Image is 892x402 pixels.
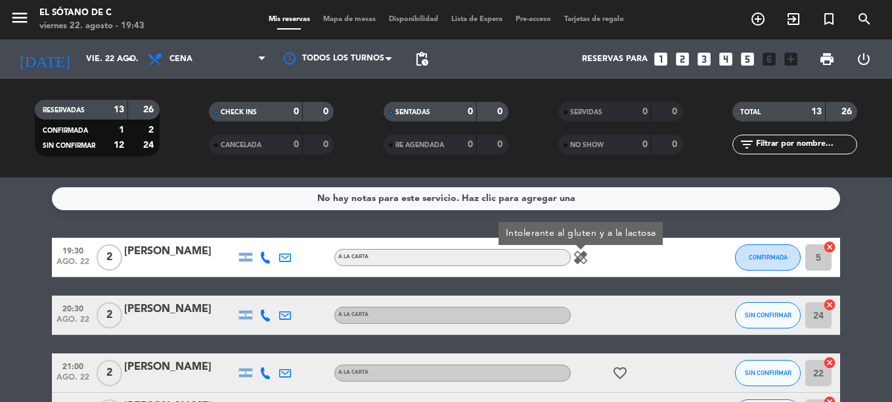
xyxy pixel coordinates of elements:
[823,356,836,369] i: cancel
[735,302,801,328] button: SIN CONFIRMAR
[169,55,192,64] span: Cena
[338,370,368,375] span: A LA CARTA
[845,39,882,79] div: LOG OUT
[56,242,89,257] span: 19:30
[672,107,680,116] strong: 0
[143,141,156,150] strong: 24
[823,240,836,254] i: cancel
[740,109,761,116] span: TOTAL
[124,243,236,260] div: [PERSON_NAME]
[97,302,122,328] span: 2
[499,222,663,245] div: Intolerante al gluten y a la lactosa
[114,141,124,150] strong: 12
[735,244,801,271] button: CONFIRMADA
[761,51,778,68] i: looks_6
[114,105,124,114] strong: 13
[735,360,801,386] button: SIN CONFIRMAR
[755,137,857,152] input: Filtrar por nombre...
[56,373,89,388] span: ago. 22
[43,127,88,134] span: CONFIRMADA
[414,51,430,67] span: pending_actions
[395,142,444,148] span: RE AGENDADA
[10,45,79,74] i: [DATE]
[143,105,156,114] strong: 26
[672,140,680,149] strong: 0
[294,140,299,149] strong: 0
[221,109,257,116] span: CHECK INS
[786,11,801,27] i: exit_to_app
[819,51,835,67] span: print
[317,191,575,206] div: No hay notas para este servicio. Haz clic para agregar una
[468,140,473,149] strong: 0
[97,360,122,386] span: 2
[395,109,430,116] span: SENTADAS
[56,358,89,373] span: 21:00
[696,51,713,68] i: looks_3
[841,107,855,116] strong: 26
[39,20,145,33] div: viernes 22. agosto - 19:43
[43,143,95,149] span: SIN CONFIRMAR
[43,107,85,114] span: RESERVADAS
[749,254,788,261] span: CONFIRMADA
[119,125,124,135] strong: 1
[739,51,756,68] i: looks_5
[10,8,30,28] i: menu
[323,107,331,116] strong: 0
[857,11,872,27] i: search
[717,51,734,68] i: looks_4
[338,254,368,259] span: A LA CARTA
[56,257,89,273] span: ago. 22
[10,8,30,32] button: menu
[570,142,604,148] span: NO SHOW
[124,301,236,318] div: [PERSON_NAME]
[148,125,156,135] strong: 2
[497,107,505,116] strong: 0
[558,16,631,23] span: Tarjetas de regalo
[338,312,368,317] span: A LA CARTA
[39,7,145,20] div: El Sótano de C
[294,107,299,116] strong: 0
[570,109,602,116] span: SERVIDAS
[782,51,799,68] i: add_box
[642,140,648,149] strong: 0
[323,140,331,149] strong: 0
[674,51,691,68] i: looks_two
[56,315,89,330] span: ago. 22
[821,11,837,27] i: turned_in_not
[652,51,669,68] i: looks_one
[509,16,558,23] span: Pre-acceso
[56,300,89,315] span: 20:30
[612,365,628,381] i: favorite_border
[739,137,755,152] i: filter_list
[811,107,822,116] strong: 13
[856,51,872,67] i: power_settings_new
[122,51,138,67] i: arrow_drop_down
[745,369,792,376] span: SIN CONFIRMAR
[497,140,505,149] strong: 0
[221,142,261,148] span: CANCELADA
[97,244,122,271] span: 2
[823,298,836,311] i: cancel
[750,11,766,27] i: add_circle_outline
[382,16,445,23] span: Disponibilidad
[124,359,236,376] div: [PERSON_NAME]
[745,311,792,319] span: SIN CONFIRMAR
[642,107,648,116] strong: 0
[317,16,382,23] span: Mapa de mesas
[468,107,473,116] strong: 0
[573,250,589,265] i: healing
[262,16,317,23] span: Mis reservas
[582,55,648,64] span: Reservas para
[445,16,509,23] span: Lista de Espera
